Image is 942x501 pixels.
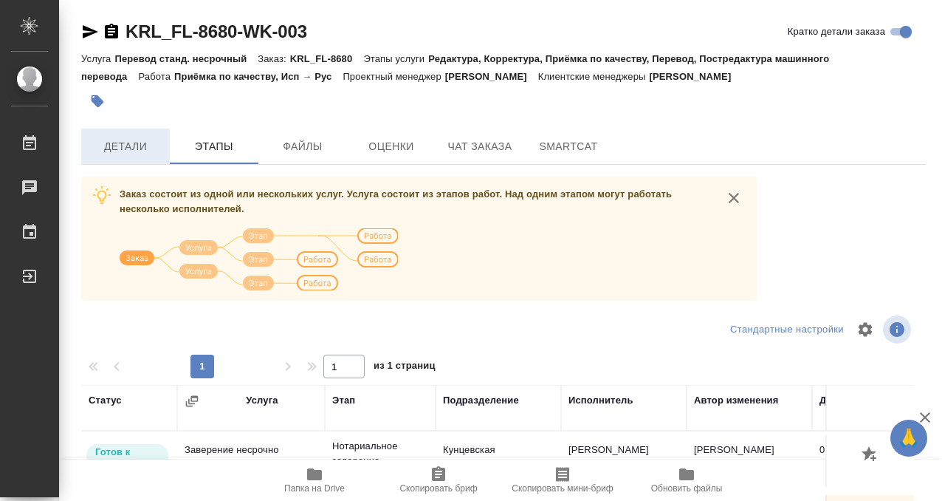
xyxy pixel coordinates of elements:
[399,483,477,494] span: Скопировать бриф
[858,443,883,468] button: Добавить оценку
[252,460,377,501] button: Папка на Drive
[819,457,901,472] p: 2025
[179,137,250,156] span: Этапы
[103,23,120,41] button: Скопировать ссылку
[443,393,519,408] div: Подразделение
[185,394,199,409] button: Сгруппировать
[126,21,307,41] a: KRL_FL-8680-WK-003
[95,445,159,474] p: Готов к работе
[883,316,914,344] span: Посмотреть информацию
[512,483,613,494] span: Скопировать мини-бриф
[651,483,723,494] span: Обновить файлы
[788,24,885,39] span: Кратко детали заказа
[723,187,745,209] button: close
[568,393,633,408] div: Исполнитель
[114,53,258,64] p: Перевод станд. несрочный
[258,53,289,64] p: Заказ:
[561,435,687,487] td: [PERSON_NAME]
[356,137,427,156] span: Оценки
[290,53,364,64] p: KRL_FL-8680
[343,71,444,82] p: Проектный менеджер
[81,23,99,41] button: Скопировать ссылку для ЯМессенджера
[444,137,515,156] span: Чат заказа
[445,71,538,82] p: [PERSON_NAME]
[374,357,436,378] span: из 1 страниц
[848,312,883,347] span: Настроить таблицу
[726,318,848,341] div: split button
[819,393,879,408] div: Дата начала
[90,137,161,156] span: Детали
[267,137,338,156] span: Файлы
[284,483,345,494] span: Папка на Drive
[81,53,829,82] p: Редактура, Корректура, Приёмка по качеству, Перевод, Постредактура машинного перевода
[896,423,921,454] span: 🙏
[649,71,742,82] p: [PERSON_NAME]
[89,393,122,408] div: Статус
[174,71,343,82] p: Приёмка по качеству, Исп → Рус
[120,188,672,214] span: Заказ состоит из одной или нескольких услуг. Услуга состоит из этапов работ. Над одним этапом мог...
[81,85,114,117] button: Добавить тэг
[138,71,174,82] p: Работа
[81,53,114,64] p: Услуга
[538,71,650,82] p: Клиентские менеджеры
[625,460,749,501] button: Обновить файлы
[687,435,812,487] td: [PERSON_NAME]
[363,53,428,64] p: Этапы услуги
[332,393,355,408] div: Этап
[533,137,604,156] span: SmartCat
[246,393,278,408] div: Услуга
[694,393,778,408] div: Автор изменения
[501,460,625,501] button: Скопировать мини-бриф
[436,435,561,487] td: Кунцевская
[890,420,927,457] button: 🙏
[377,460,501,501] button: Скопировать бриф
[819,444,847,455] p: 08.09,
[177,435,325,487] td: Заверение несрочно
[332,439,428,483] p: Нотариальное заверение подлинности по...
